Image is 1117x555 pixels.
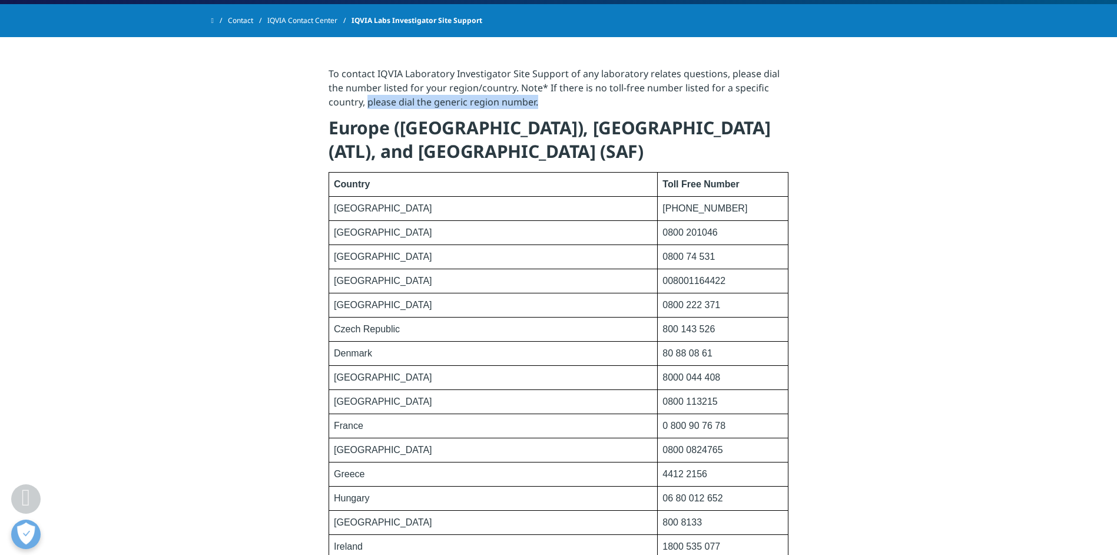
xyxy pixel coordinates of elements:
[329,438,658,462] td: [GEOGRAPHIC_DATA]
[658,414,788,438] td: 0 800 90 76 78
[329,116,788,172] h4: Europe ([GEOGRAPHIC_DATA]), [GEOGRAPHIC_DATA] (ATL), and [GEOGRAPHIC_DATA] (SAF)
[658,293,788,318] td: 0800 222 371
[329,511,658,535] td: [GEOGRAPHIC_DATA]
[658,269,788,293] td: 008001164422
[658,318,788,342] td: 800 143 526
[658,221,788,245] td: 0800 201046
[267,10,352,31] a: IQVIA Contact Center
[329,462,658,487] td: Greece
[658,462,788,487] td: 4412 2156
[329,221,658,245] td: [GEOGRAPHIC_DATA]
[658,173,788,197] th: Toll Free Number
[658,197,788,221] td: [PHONE_NUMBER]
[658,366,788,390] td: 8000 044 408
[352,10,482,31] span: IQVIA Labs Investigator Site Support
[11,520,41,549] button: Open Preferences
[658,487,788,511] td: 06 80 012 652
[658,390,788,414] td: 0800 113215
[658,245,788,269] td: 0800 74 531
[329,245,658,269] td: [GEOGRAPHIC_DATA]
[329,197,658,221] td: [GEOGRAPHIC_DATA]
[658,438,788,462] td: 0800 0824765
[658,342,788,366] td: 80 88 08 61
[658,511,788,535] td: 800 8133
[329,487,658,511] td: Hungary
[228,10,267,31] a: Contact
[329,293,658,318] td: [GEOGRAPHIC_DATA]
[329,67,788,116] p: To contact IQVIA Laboratory Investigator Site Support of any laboratory relates questions, please...
[329,342,658,366] td: Denmark
[329,366,658,390] td: [GEOGRAPHIC_DATA]
[329,173,658,197] th: Country
[329,414,658,438] td: France
[329,390,658,414] td: [GEOGRAPHIC_DATA]
[329,269,658,293] td: [GEOGRAPHIC_DATA]
[329,318,658,342] td: Czech Republic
